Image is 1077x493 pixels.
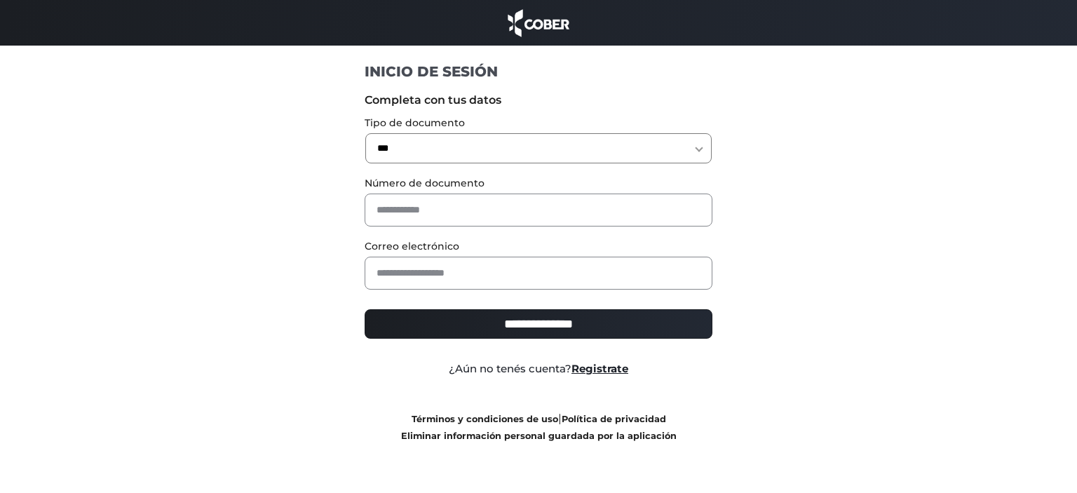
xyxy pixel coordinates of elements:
label: Correo electrónico [365,239,713,254]
a: Términos y condiciones de uso [412,414,558,424]
div: | [354,410,724,444]
div: ¿Aún no tenés cuenta? [354,361,724,377]
label: Completa con tus datos [365,92,713,109]
a: Política de privacidad [562,414,666,424]
img: cober_marca.png [504,7,573,39]
h1: INICIO DE SESIÓN [365,62,713,81]
a: Eliminar información personal guardada por la aplicación [401,431,677,441]
a: Registrate [571,362,628,375]
label: Número de documento [365,176,713,191]
label: Tipo de documento [365,116,713,130]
